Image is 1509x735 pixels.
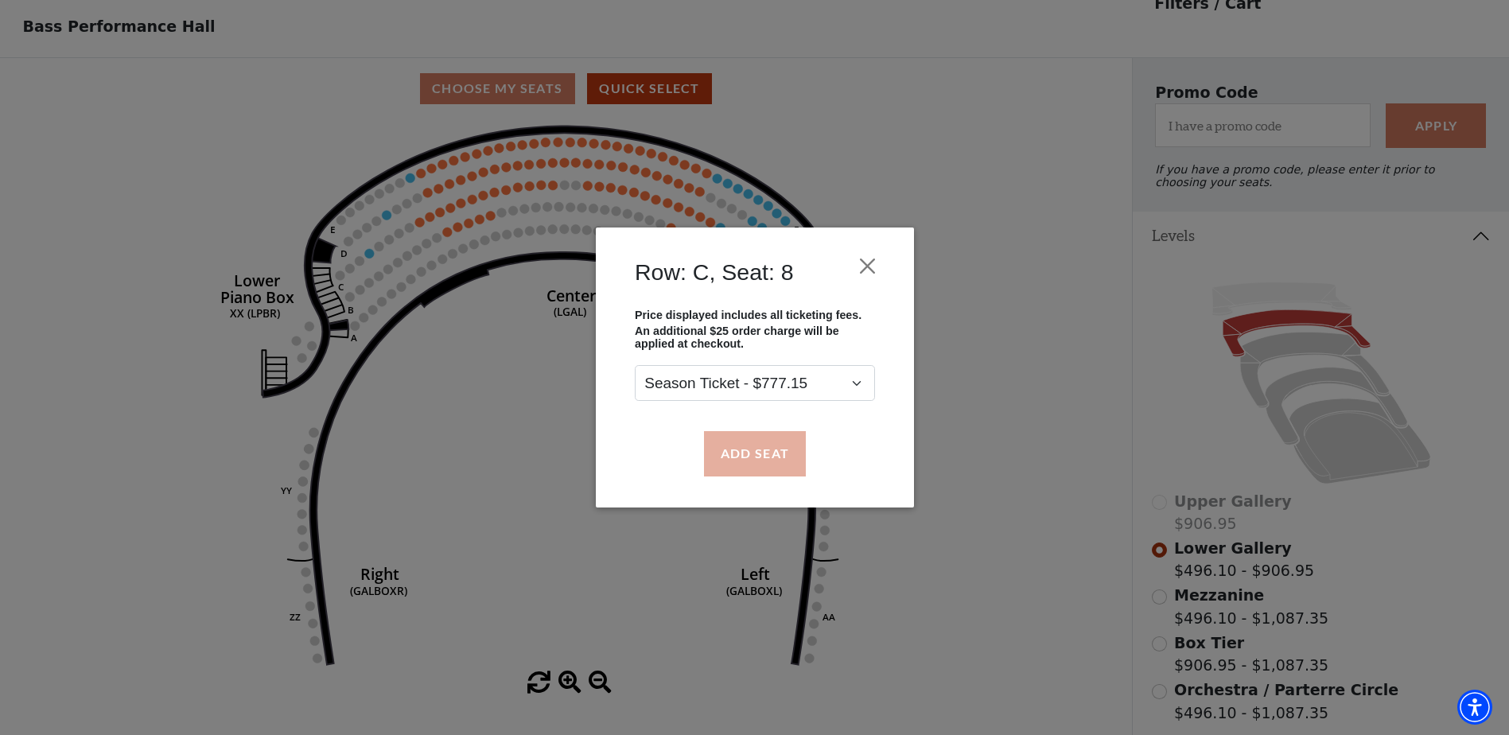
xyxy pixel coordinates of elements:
[635,309,875,321] p: Price displayed includes all ticketing fees.
[703,431,805,476] button: Add Seat
[635,259,794,286] h4: Row: C, Seat: 8
[852,251,882,282] button: Close
[1457,690,1492,725] div: Accessibility Menu
[635,325,875,351] p: An additional $25 order charge will be applied at checkout.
